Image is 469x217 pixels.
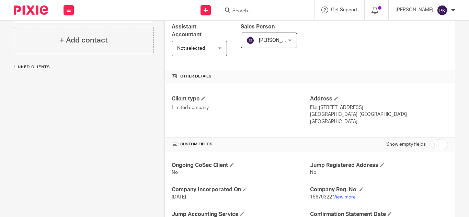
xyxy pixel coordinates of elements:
[172,142,310,147] h4: CUSTOM FIELDS
[172,195,186,200] span: [DATE]
[177,46,205,51] span: Not selected
[310,186,448,193] h4: Company Reg. No.
[310,111,448,118] p: [GEOGRAPHIC_DATA], [GEOGRAPHIC_DATA]
[310,95,448,103] h4: Address
[246,36,254,45] img: svg%3E
[172,104,310,111] p: Limited company
[241,24,275,29] span: Sales Person
[172,95,310,103] h4: Client type
[386,141,426,148] label: Show empty fields
[180,74,211,79] span: Other details
[259,38,297,43] span: [PERSON_NAME]
[333,195,356,200] a: View more
[310,162,448,169] h4: Jump Registered Address
[14,5,48,15] img: Pixie
[310,195,332,200] span: 15679322
[232,8,294,14] input: Search
[60,35,108,46] h4: + Add contact
[172,24,202,37] span: Assistant Accountant
[172,170,178,175] span: No
[310,104,448,111] p: Flat [STREET_ADDRESS]
[437,5,448,16] img: svg%3E
[310,118,448,125] p: [GEOGRAPHIC_DATA]
[331,8,357,12] span: Get Support
[396,7,433,13] p: [PERSON_NAME]
[172,162,310,169] h4: Ongoing CoSec Client
[14,64,154,70] p: Linked clients
[310,170,316,175] span: No
[172,186,310,193] h4: Company Incorporated On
